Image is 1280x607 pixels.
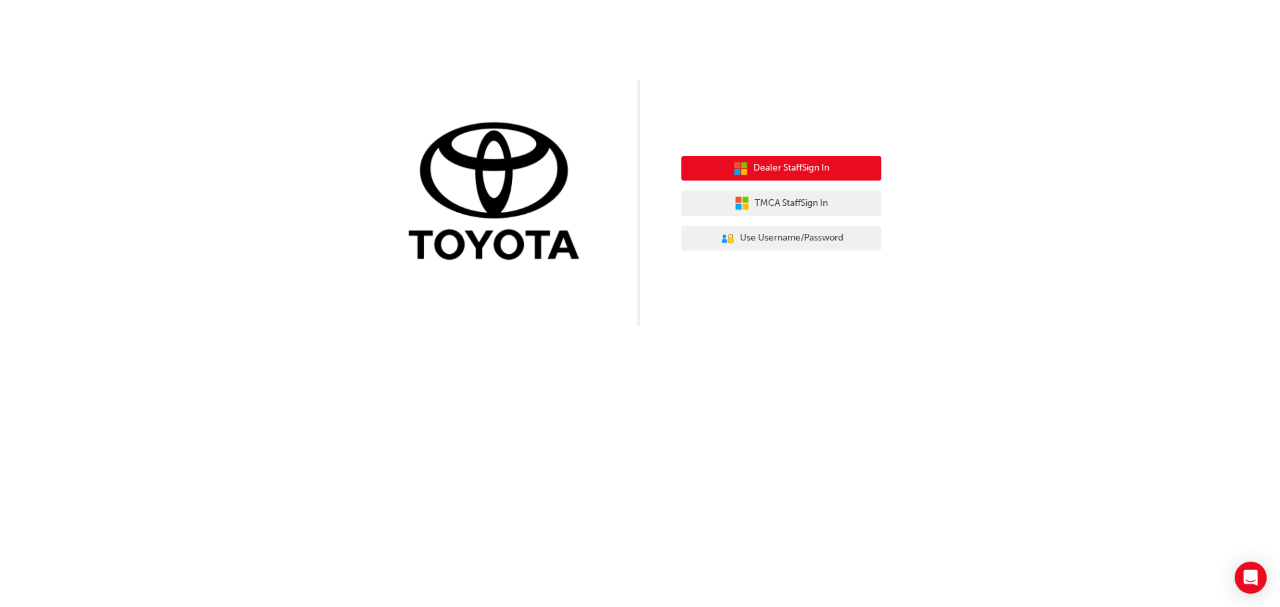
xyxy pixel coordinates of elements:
span: TMCA Staff Sign In [755,196,828,211]
span: Use Username/Password [740,231,843,246]
button: Use Username/Password [681,226,881,251]
img: Trak [399,119,599,267]
button: TMCA StaffSign In [681,191,881,216]
button: Dealer StaffSign In [681,156,881,181]
div: Open Intercom Messenger [1235,562,1267,594]
span: Dealer Staff Sign In [753,161,829,176]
